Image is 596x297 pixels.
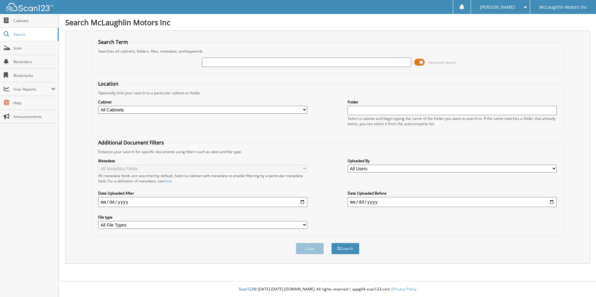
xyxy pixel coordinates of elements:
span: [PERSON_NAME] [480,5,515,9]
legend: Location [95,80,122,87]
legend: Search Term [95,39,131,45]
label: Date Uploaded After [98,191,307,196]
span: Bookmarks [13,73,55,78]
span: Advanced Search [428,60,456,65]
span: Announcements [13,114,55,119]
label: Uploaded By [348,158,557,163]
span: McLaughlin Motors Inc [539,5,587,9]
div: © [DATE]-[DATE] [DOMAIN_NAME]. All rights reserved | appg04-scan123-com | [59,282,596,297]
span: User Reports [13,87,51,92]
label: Date Uploaded Before [348,191,557,196]
div: Enhance your search for specific documents using filters such as date and file type. [95,149,560,154]
span: Help [13,100,55,106]
div: Optionally limit your search to a particular cabinet or folder [95,90,560,96]
div: Searches all cabinets, folders, files, metadata, and keywords [95,49,560,54]
legend: Additional Document Filters [95,139,167,146]
span: Scan123 [239,286,254,292]
div: Select a cabinet and begin typing the name of the folder you want to search in. If the name match... [348,116,557,126]
button: Search [331,243,359,254]
label: Cabinet [98,99,307,105]
label: File type [98,214,307,220]
button: Clear [296,243,324,254]
span: Scan [13,45,55,51]
img: scan123-logo-white.svg [6,3,53,11]
span: Reminders [13,59,55,64]
span: Cabinets [13,18,55,23]
a: here [164,178,172,184]
h1: Search McLaughlin Motors Inc [65,17,590,27]
input: end [348,197,557,207]
label: Metadata [98,158,307,163]
div: All metadata fields are searched by default. Select a cabinet with metadata to enable filtering b... [98,173,307,184]
a: Privacy Policy [393,286,416,292]
span: Search [13,32,55,37]
label: Folder [348,99,557,105]
input: start [98,197,307,207]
